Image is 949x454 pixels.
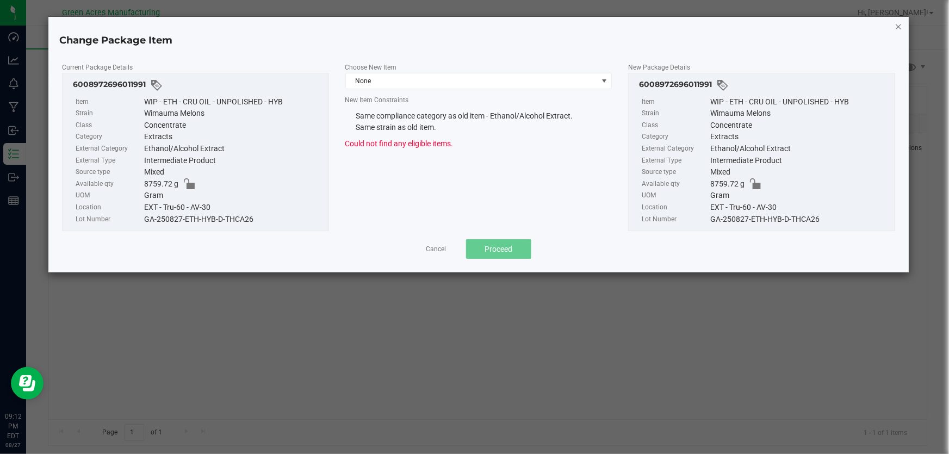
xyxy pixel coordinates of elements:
div: 6008972696011991 [73,79,323,92]
div: EXT - Tru-60 - AV-30 [710,202,889,214]
label: Strain [642,108,708,120]
div: Concentrate [144,120,323,132]
div: EXT - Tru-60 - AV-30 [144,202,323,214]
label: UOM [76,190,142,202]
div: 6008972696011991 [639,79,889,92]
label: External Type [642,155,708,167]
div: Extracts [710,131,889,143]
label: External Category [76,143,142,155]
div: Intermediate Product [710,155,889,167]
span: New Item Constraints [345,96,409,104]
label: Class [642,120,708,132]
label: Item [642,96,708,108]
h4: Change Package Item [59,34,898,48]
label: External Type [76,155,142,167]
label: Lot Number [76,214,142,226]
label: Class [76,120,142,132]
div: WIP - ETH - CRU OIL - UNPOLISHED - HYB [144,96,323,108]
div: GA-250827-ETH-HYB-D-THCA26 [710,214,889,226]
span: New Package Details [628,64,690,71]
label: Location [76,202,142,214]
label: Item [76,96,142,108]
label: Category [642,131,708,143]
label: Location [642,202,708,214]
a: Cancel [426,245,446,254]
label: Source type [642,166,708,178]
div: Gram [144,190,323,202]
span: Could not find any eligible items. [345,139,454,148]
li: Same strain as old item. [356,122,612,133]
div: WIP - ETH - CRU OIL - UNPOLISHED - HYB [710,96,889,108]
span: 8759.72 g [710,178,745,190]
label: External Category [642,143,708,155]
div: Intermediate Product [144,155,323,167]
span: None [346,73,598,89]
div: Mixed [710,166,889,178]
label: Category [76,131,142,143]
label: Available qty [642,178,708,190]
div: Concentrate [710,120,889,132]
div: Ethanol/Alcohol Extract [144,143,323,155]
div: Extracts [144,131,323,143]
div: Gram [710,190,889,202]
span: Choose New Item [345,64,397,71]
div: Mixed [144,166,323,178]
label: Lot Number [642,214,708,226]
label: Strain [76,108,142,120]
label: UOM [642,190,708,202]
iframe: Resource center [11,367,44,400]
div: Wimauma Melons [144,108,323,120]
button: Proceed [466,239,531,259]
label: Available qty [76,178,142,190]
div: Wimauma Melons [710,108,889,120]
div: GA-250827-ETH-HYB-D-THCA26 [144,214,323,226]
span: Proceed [485,245,512,253]
span: 8759.72 g [144,178,178,190]
div: Ethanol/Alcohol Extract [710,143,889,155]
li: Same compliance category as old item - Ethanol/Alcohol Extract. [356,110,612,122]
span: Current Package Details [62,64,133,71]
label: Source type [76,166,142,178]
